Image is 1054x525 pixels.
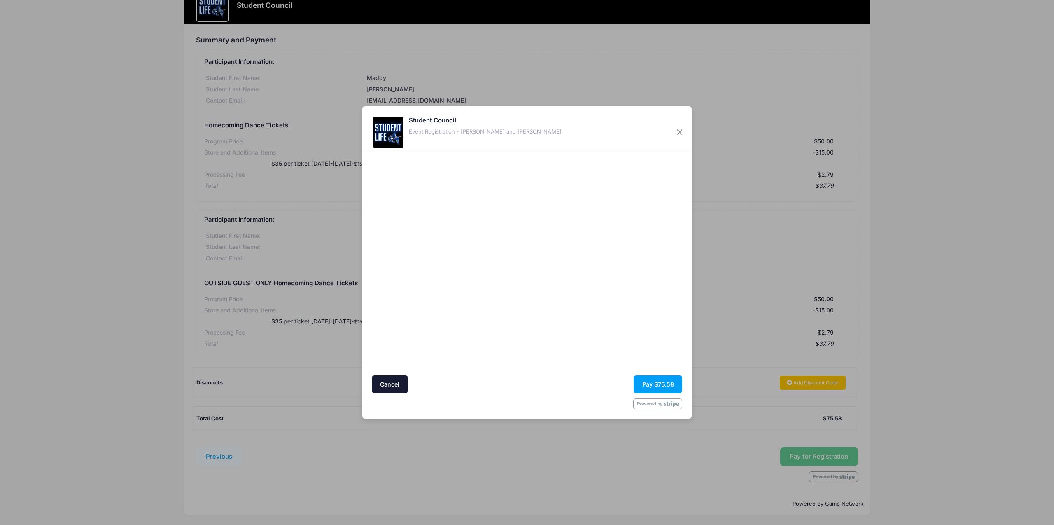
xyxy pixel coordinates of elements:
[672,125,687,140] button: Close
[529,153,684,302] iframe: Secure payment input frame
[370,153,525,373] iframe: Secure address input frame
[409,128,562,136] div: Event Registration - [PERSON_NAME] and [PERSON_NAME]
[409,116,562,125] h5: Student Council
[372,375,408,393] button: Cancel
[370,243,525,341] iframe: Google autocomplete suggestions dropdown list
[634,375,682,393] button: Pay $75.58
